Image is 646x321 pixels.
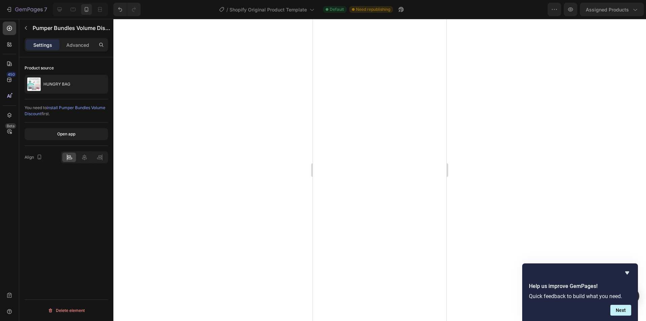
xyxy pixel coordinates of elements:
[610,305,631,316] button: Next question
[3,3,50,16] button: 7
[57,131,75,137] div: Open app
[113,3,141,16] div: Undo/Redo
[623,269,631,277] button: Hide survey
[25,105,105,116] span: install Pumper Bundles Volume Discount
[27,77,41,91] img: product feature img
[44,5,47,13] p: 7
[356,6,390,12] span: Need republishing
[515,6,559,13] span: Assigned Products
[582,7,593,12] span: Save
[66,41,89,49] p: Advanced
[6,72,16,77] div: 450
[601,3,630,16] button: Publish
[33,24,112,32] p: Pumper Bundles Volume Discount
[5,123,16,129] div: Beta
[25,105,108,117] div: You need to first.
[25,128,108,140] button: Open app
[25,153,43,162] div: Align
[510,3,574,16] button: Assigned Products
[25,65,54,71] div: Product source
[48,307,85,315] div: Delete element
[43,82,70,87] p: HUNGRY BAG
[25,305,108,316] button: Delete element
[529,269,631,316] div: Help us improve GemPages!
[229,6,307,13] span: Shopify Original Product Template
[313,19,446,321] iframe: Design area
[576,3,599,16] button: Save
[226,6,228,13] span: /
[529,282,631,290] h2: Help us improve GemPages!
[529,293,631,299] p: Quick feedback to build what you need.
[33,41,52,49] p: Settings
[330,6,344,12] span: Default
[607,6,624,13] div: Publish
